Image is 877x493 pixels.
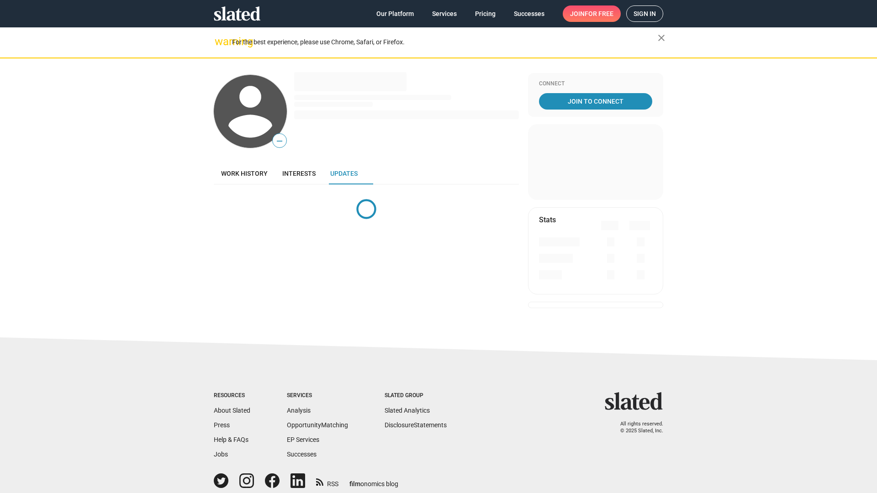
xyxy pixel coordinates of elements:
a: Services [425,5,464,22]
span: film [349,480,360,488]
p: All rights reserved. © 2025 Slated, Inc. [611,421,663,434]
span: Our Platform [376,5,414,22]
a: Sign in [626,5,663,22]
div: For the best experience, please use Chrome, Safari, or Firefox. [232,36,658,48]
a: Work history [214,163,275,184]
div: Services [287,392,348,399]
a: Analysis [287,407,311,414]
span: for free [585,5,613,22]
a: Slated Analytics [385,407,430,414]
span: Work history [221,170,268,177]
span: Updates [330,170,358,177]
a: filmonomics blog [349,472,398,488]
span: Services [432,5,457,22]
div: Connect [539,80,652,88]
a: Join To Connect [539,93,652,110]
a: Press [214,421,230,429]
a: Joinfor free [563,5,621,22]
span: Pricing [475,5,496,22]
a: RSS [316,474,338,488]
span: Successes [514,5,544,22]
a: DisclosureStatements [385,421,447,429]
a: About Slated [214,407,250,414]
a: Interests [275,163,323,184]
a: Help & FAQs [214,436,248,443]
span: Join To Connect [541,93,650,110]
mat-icon: close [656,32,667,43]
a: Successes [287,451,317,458]
mat-card-title: Stats [539,215,556,225]
a: Our Platform [369,5,421,22]
span: Interests [282,170,316,177]
span: Join [570,5,613,22]
span: Sign in [634,6,656,21]
a: Pricing [468,5,503,22]
a: Successes [507,5,552,22]
div: Slated Group [385,392,447,399]
mat-icon: warning [215,36,226,47]
a: OpportunityMatching [287,421,348,429]
div: Resources [214,392,250,399]
a: Jobs [214,451,228,458]
span: — [273,135,286,147]
a: EP Services [287,436,319,443]
a: Updates [323,163,365,184]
